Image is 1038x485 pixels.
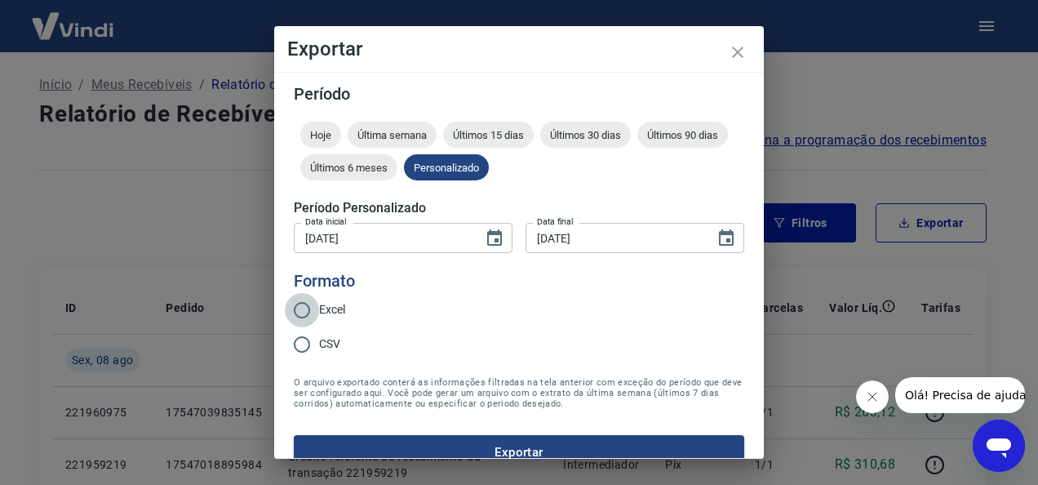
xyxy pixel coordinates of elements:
[537,216,574,228] label: Data final
[300,122,341,148] div: Hoje
[300,129,341,141] span: Hoje
[443,122,534,148] div: Últimos 15 dias
[300,154,397,180] div: Últimos 6 meses
[404,154,489,180] div: Personalizado
[319,301,345,318] span: Excel
[895,377,1025,413] iframe: Mensagem da empresa
[348,129,437,141] span: Última semana
[305,216,347,228] label: Data inicial
[526,223,703,253] input: DD/MM/YYYY
[710,222,743,255] button: Choose date, selected date is 8 de ago de 2025
[540,129,631,141] span: Últimos 30 dias
[348,122,437,148] div: Última semana
[294,269,355,293] legend: Formato
[294,435,744,469] button: Exportar
[637,129,728,141] span: Últimos 90 dias
[300,162,397,174] span: Últimos 6 meses
[540,122,631,148] div: Últimos 30 dias
[404,162,489,174] span: Personalizado
[294,86,744,102] h5: Período
[637,122,728,148] div: Últimos 90 dias
[294,377,744,409] span: O arquivo exportado conterá as informações filtradas na tela anterior com exceção do período que ...
[294,223,472,253] input: DD/MM/YYYY
[443,129,534,141] span: Últimos 15 dias
[10,11,137,24] span: Olá! Precisa de ajuda?
[718,33,757,72] button: close
[319,336,340,353] span: CSV
[973,420,1025,472] iframe: Botão para abrir a janela de mensagens
[856,380,889,413] iframe: Fechar mensagem
[478,222,511,255] button: Choose date, selected date is 8 de ago de 2025
[294,200,744,216] h5: Período Personalizado
[287,39,751,59] h4: Exportar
